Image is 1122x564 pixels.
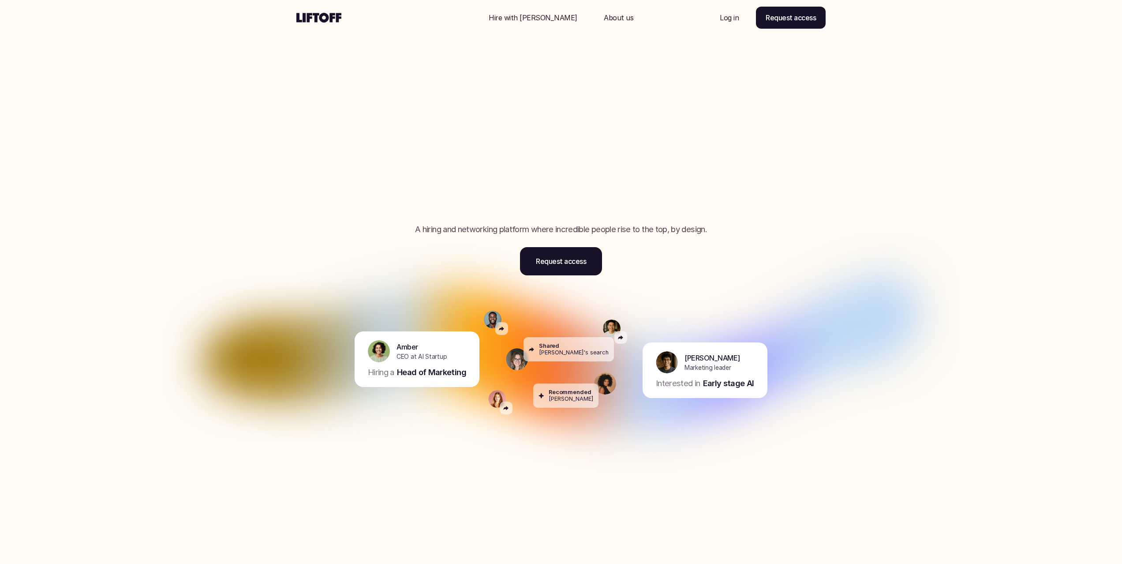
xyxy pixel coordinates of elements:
span: d [470,156,486,187]
span: p [512,188,528,218]
span: i [604,156,612,187]
span: o [443,188,458,218]
span: p [556,188,573,218]
a: Nav Link [709,7,749,28]
span: d [587,156,604,187]
span: u [629,188,645,218]
p: Log in [720,12,739,23]
span: h [416,188,433,218]
p: Amber [396,342,418,352]
span: t [407,188,416,218]
p: About us [604,12,633,23]
span: o [614,188,629,218]
p: [PERSON_NAME]'s search [539,350,609,356]
a: Nav Link [593,7,644,28]
span: a [492,156,506,187]
span: b [612,156,628,187]
p: Interested in [656,378,700,389]
span: e [575,156,588,187]
span: e [528,188,542,218]
span: h [490,188,506,218]
p: [PERSON_NAME] [549,396,593,402]
span: i [527,156,535,187]
span: o [541,188,556,218]
span: n [454,156,470,187]
span: e [636,156,649,187]
p: Marketing leader [684,363,731,372]
span: e [580,188,594,218]
span: r [660,188,671,218]
span: r [564,156,575,187]
a: Request access [520,247,602,275]
p: [PERSON_NAME] [684,353,740,363]
span: y [599,188,614,218]
span: u [458,188,475,218]
p: CEO at AI Startup [396,352,447,361]
span: g [474,188,490,218]
span: c [551,156,564,187]
span: l [628,156,636,187]
span: r [433,188,443,218]
p: Request access [536,256,586,267]
p: Early stage AI [703,378,754,389]
p: A hiring and networking platform where incredible people rise to the top, by design. [374,224,748,235]
span: i [664,156,672,187]
span: t [699,188,709,218]
p: Shared [539,342,559,349]
span: s [687,188,699,218]
a: Nav Link [478,7,588,28]
a: Request access [756,7,826,29]
span: n [535,156,551,187]
span: . [709,188,715,218]
span: l [573,188,580,218]
span: i [446,156,454,187]
span: f [654,156,664,187]
p: Hiring a [368,367,394,378]
p: Head of Marketing [397,367,466,378]
span: , [681,156,688,187]
p: Request access [766,12,816,23]
p: Recommended [549,389,591,395]
span: F [430,156,446,187]
span: n [506,156,522,187]
p: Hire with [PERSON_NAME] [489,12,577,23]
span: t [651,188,660,218]
span: t [672,156,681,187]
span: u [670,188,687,218]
